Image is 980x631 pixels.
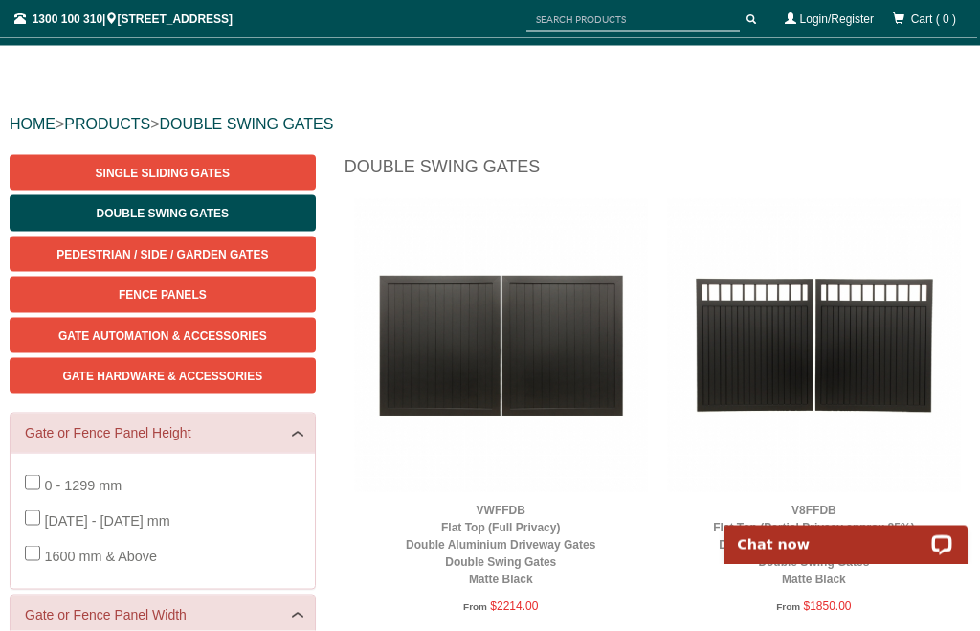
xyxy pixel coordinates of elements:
span: | [STREET_ADDRESS] [14,12,233,26]
a: Login/Register [800,12,874,26]
input: SEARCH PRODUCTS [526,8,740,32]
a: Fence Panels [10,277,316,312]
a: PRODUCTS [64,116,150,132]
h1: Double Swing Gates [345,155,970,189]
span: From [776,601,800,612]
a: Gate Automation & Accessories [10,318,316,353]
a: VWFFDBFlat Top (Full Privacy)Double Aluminium Driveway GatesDouble Swing GatesMatte Black [406,504,595,586]
a: 1300 100 310 [33,12,102,26]
a: Gate or Fence Panel Height [25,423,301,443]
span: Single Sliding Gates [96,167,230,180]
span: $1850.00 [803,599,851,613]
a: Gate Hardware & Accessories [10,358,316,394]
span: Double Swing Gates [97,207,229,220]
a: DOUBLE SWING GATES [159,116,333,132]
a: Pedestrian / Side / Garden Gates [10,237,316,272]
span: $2214.00 [490,599,538,613]
span: Gate Hardware & Accessories [62,370,262,383]
a: HOME [10,116,56,132]
img: VWFFDB - Flat Top (Full Privacy) - Double Aluminium Driveway Gates - Double Swing Gates - Matte B... [354,198,648,492]
span: 1600 mm & Above [44,549,157,564]
span: 0 - 1299 mm [44,478,122,493]
iframe: LiveChat chat widget [711,504,980,564]
span: Pedestrian / Side / Garden Gates [56,248,268,261]
span: From [463,601,487,612]
span: [DATE] - [DATE] mm [44,513,169,529]
img: V8FFDB - Flat Top (Partial Privacy approx.85%) - Double Aluminium Driveway Gates - Double Swing G... [667,198,961,492]
div: > > [10,94,970,155]
a: Single Sliding Gates [10,155,316,191]
a: Gate or Fence Panel Width [25,605,301,625]
a: Double Swing Gates [10,195,316,231]
span: Cart ( 0 ) [911,12,956,26]
span: Fence Panels [119,288,207,302]
span: Gate Automation & Accessories [58,329,267,343]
